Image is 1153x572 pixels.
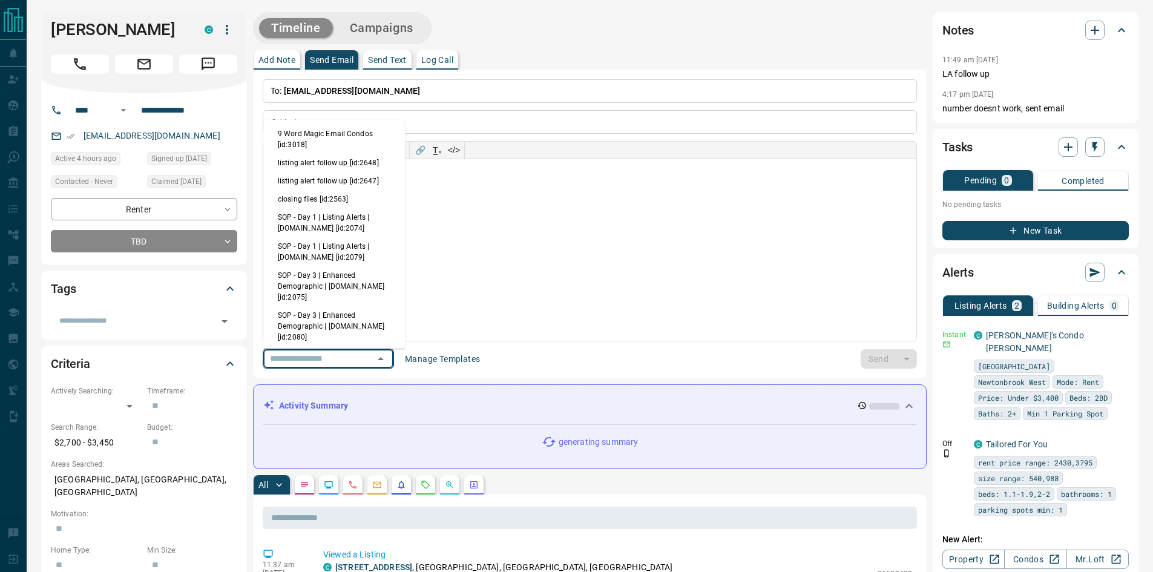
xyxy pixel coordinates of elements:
li: closing files [id:2563] [263,190,405,208]
p: Listing Alerts [954,301,1007,310]
span: Contacted - Never [55,176,113,188]
span: Min 1 Parking Spot [1027,407,1103,419]
p: Areas Searched: [51,459,237,470]
li: SOP - Day 1 | Listing Alerts | [DOMAIN_NAME] [id:2074] [263,208,405,237]
span: Mode: Rent [1057,376,1099,388]
span: Call [51,54,109,74]
p: Subject: [272,117,298,128]
svg: Opportunities [445,480,455,490]
p: To: [263,79,917,103]
span: beds: 1.1-1.9,2-2 [978,488,1050,500]
p: [GEOGRAPHIC_DATA], [GEOGRAPHIC_DATA], [GEOGRAPHIC_DATA] [51,470,237,502]
svg: Requests [421,480,430,490]
span: Signed up [DATE] [151,153,207,165]
span: Baths: 2+ [978,407,1016,419]
span: parking spots min: 1 [978,504,1063,516]
p: Send Email [310,56,353,64]
div: condos.ca [205,25,213,34]
p: Actively Searching: [51,386,141,396]
p: Viewed a Listing [323,548,912,561]
button: Close [372,350,389,367]
p: Off [942,438,967,449]
span: Beds: 2BD [1069,392,1108,404]
p: 11:49 am [DATE] [942,56,998,64]
svg: Calls [348,480,358,490]
li: listing alert follow up [id:2648] [263,154,405,172]
svg: Emails [372,480,382,490]
div: Tue Oct 14 2025 [51,152,141,169]
p: Activity Summary [279,399,348,412]
h2: Criteria [51,354,90,373]
a: [STREET_ADDRESS] [335,562,412,572]
svg: Email [942,340,951,349]
svg: Push Notification Only [942,449,951,458]
p: No pending tasks [942,196,1129,214]
svg: Notes [300,480,309,490]
p: New Alert: [942,533,1129,546]
li: 9 Word Magic Email Condos [id:3018] [263,125,405,154]
p: Home Type: [51,545,141,556]
p: Motivation: [51,508,237,519]
div: condos.ca [323,563,332,571]
h1: [PERSON_NAME] [51,20,186,39]
a: Property [942,550,1005,569]
p: 2 [1014,301,1019,310]
span: [EMAIL_ADDRESS][DOMAIN_NAME] [284,86,421,96]
li: SOP - Day 3 | Enhanced Demographic | [DOMAIN_NAME] [id:2080] [263,306,405,346]
span: Email [115,54,173,74]
p: $2,700 - $3,450 [51,433,141,453]
p: Log Call [421,56,453,64]
svg: Listing Alerts [396,480,406,490]
p: Send Text [368,56,407,64]
h2: Alerts [942,263,974,282]
div: condos.ca [974,331,982,340]
div: Alerts [942,258,1129,287]
p: Add Note [258,56,295,64]
li: listing alert follow up [id:2647] [263,172,405,190]
p: 11:37 am [263,560,305,569]
a: Condos [1004,550,1066,569]
div: Notes [942,16,1129,45]
span: Claimed [DATE] [151,176,202,188]
button: </> [445,142,462,159]
div: split button [861,349,917,369]
span: Price: Under $3,400 [978,392,1059,404]
div: Activity Summary [263,395,916,417]
p: 0 [1004,176,1009,185]
span: size range: 540,988 [978,472,1059,484]
h2: Tasks [942,137,973,157]
p: 0 [1112,301,1117,310]
a: Mr.Loft [1066,550,1129,569]
button: Timeline [259,18,333,38]
div: Renter [51,198,237,220]
svg: Email Verified [67,132,75,140]
li: SOP - Day 3 | Comparison Tool | [DOMAIN_NAME] [id:2076] [263,346,405,375]
a: [PERSON_NAME]'s Condo [PERSON_NAME] [986,330,1084,353]
a: Tailored For You [986,439,1048,449]
div: Tags [51,274,237,303]
div: Criteria [51,349,237,378]
li: SOP - Day 1 | Listing Alerts | [DOMAIN_NAME] [id:2079] [263,237,405,266]
button: Open [116,103,131,117]
button: 🔗 [412,142,429,159]
p: Min Size: [147,545,237,556]
span: Message [179,54,237,74]
span: bathrooms: 1 [1061,488,1112,500]
div: Thu Jan 09 2025 [147,175,237,192]
p: All [258,481,268,489]
p: LA follow up [942,68,1129,81]
button: New Task [942,221,1129,240]
button: Manage Templates [398,349,487,369]
button: T̲ₓ [429,142,445,159]
button: Open [216,313,233,330]
span: [GEOGRAPHIC_DATA] [978,360,1050,372]
li: SOP - Day 3 | Enhanced Demographic | [DOMAIN_NAME] [id:2075] [263,266,405,306]
span: Active 4 hours ago [55,153,116,165]
p: Building Alerts [1047,301,1105,310]
p: Budget: [147,422,237,433]
p: Timeframe: [147,386,237,396]
p: Completed [1062,177,1105,185]
p: generating summary [559,436,638,449]
span: Newtonbrook West [978,376,1046,388]
p: number doesnt work, sent email [942,102,1129,115]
